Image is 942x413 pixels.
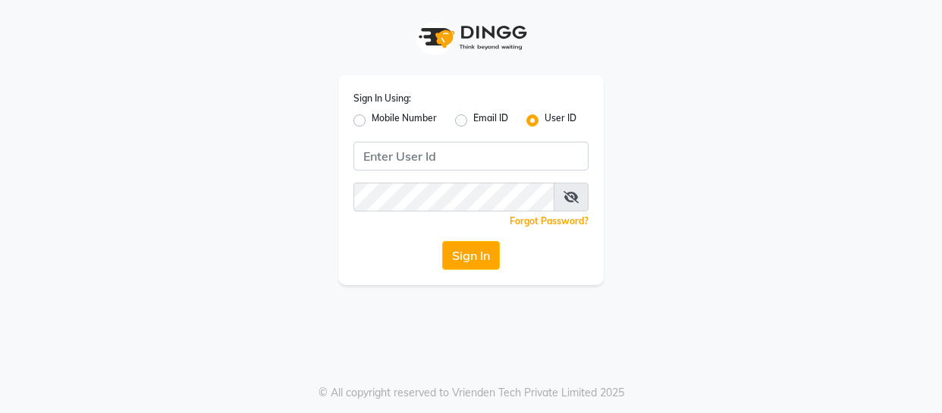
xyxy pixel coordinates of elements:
[372,111,437,130] label: Mobile Number
[353,183,554,211] input: Username
[353,92,411,105] label: Sign In Using:
[545,111,576,130] label: User ID
[473,111,508,130] label: Email ID
[353,142,589,171] input: Username
[442,241,500,270] button: Sign In
[410,15,532,60] img: logo1.svg
[510,215,589,227] a: Forgot Password?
